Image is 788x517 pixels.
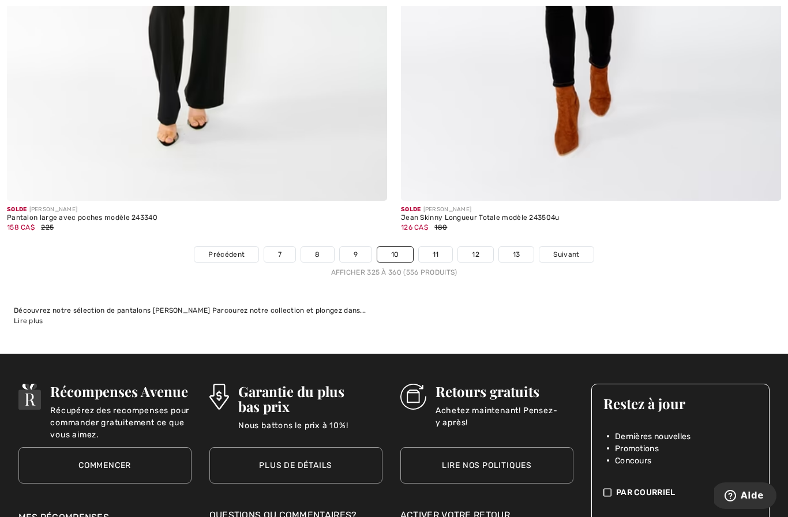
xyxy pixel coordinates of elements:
[194,247,258,262] a: Précédent
[50,384,191,399] h3: Récompenses Avenue
[264,247,295,262] a: 7
[419,247,453,262] a: 11
[436,404,573,428] p: Achetez maintenant! Pensez-y après!
[603,486,611,499] img: check
[14,317,43,325] span: Lire plus
[7,206,27,213] span: Solde
[238,384,382,414] h3: Garantie du plus bas prix
[603,396,758,411] h3: Restez à jour
[41,223,54,231] span: 225
[18,447,192,484] a: Commencer
[615,430,691,443] span: Dernières nouvelles
[401,214,560,222] div: Jean Skinny Longueur Totale modèle 243504u
[615,443,659,455] span: Promotions
[401,206,421,213] span: Solde
[434,223,447,231] span: 180
[301,247,333,262] a: 8
[400,384,426,410] img: Retours gratuits
[714,482,776,511] iframe: Ouvre un widget dans lequel vous pouvez trouver plus d’informations
[209,447,382,484] a: Plus de détails
[7,205,157,214] div: [PERSON_NAME]
[18,384,42,410] img: Récompenses Avenue
[400,447,573,484] a: Lire nos politiques
[553,249,579,260] span: Suivant
[615,455,651,467] span: Concours
[209,384,229,410] img: Garantie du plus bas prix
[616,486,676,499] span: Par Courriel
[539,247,593,262] a: Suivant
[7,214,157,222] div: Pantalon large avec poches modèle 243340
[458,247,493,262] a: 12
[50,404,191,428] p: Récupérez des recompenses pour commander gratuitement ce que vous aimez.
[208,249,245,260] span: Précédent
[499,247,534,262] a: 13
[436,384,573,399] h3: Retours gratuits
[401,223,428,231] span: 126 CA$
[238,419,382,443] p: Nous battons le prix à 10%!
[7,223,35,231] span: 158 CA$
[14,305,774,316] div: Découvrez notre sélection de pantalons [PERSON_NAME] Parcourez notre collection et plongez dans...
[340,247,372,262] a: 9
[377,247,413,262] a: 10
[401,205,560,214] div: [PERSON_NAME]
